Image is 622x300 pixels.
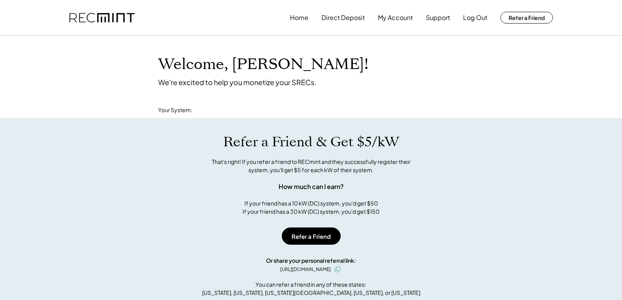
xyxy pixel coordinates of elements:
[223,134,399,150] h1: Refer a Friend & Get $5/kW
[290,10,308,25] button: Home
[158,78,316,87] div: We're excited to help you monetize your SRECs.
[158,55,368,74] h1: Welcome, [PERSON_NAME]!
[158,106,192,114] div: Your System:
[279,182,344,191] div: How much can I earn?
[203,158,419,174] div: That's right! If you refer a friend to RECmint and they successfully register their system, you'l...
[266,256,356,265] div: Or share your personal referral link:
[500,12,553,24] button: Refer a Friend
[378,10,413,25] button: My Account
[69,13,135,23] img: recmint-logotype%403x.png
[333,265,342,274] button: click to copy
[321,10,365,25] button: Direct Deposit
[426,10,450,25] button: Support
[463,10,487,25] button: Log Out
[282,227,341,245] button: Refer a Friend
[243,199,379,216] div: If your friend has a 10 kW (DC) system, you'd get $50 If your friend has a 30 kW (DC) system, you...
[202,280,420,297] div: You can refer a friend in any of these states: [US_STATE], [US_STATE], [US_STATE][GEOGRAPHIC_DATA...
[280,266,331,273] div: [URL][DOMAIN_NAME]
